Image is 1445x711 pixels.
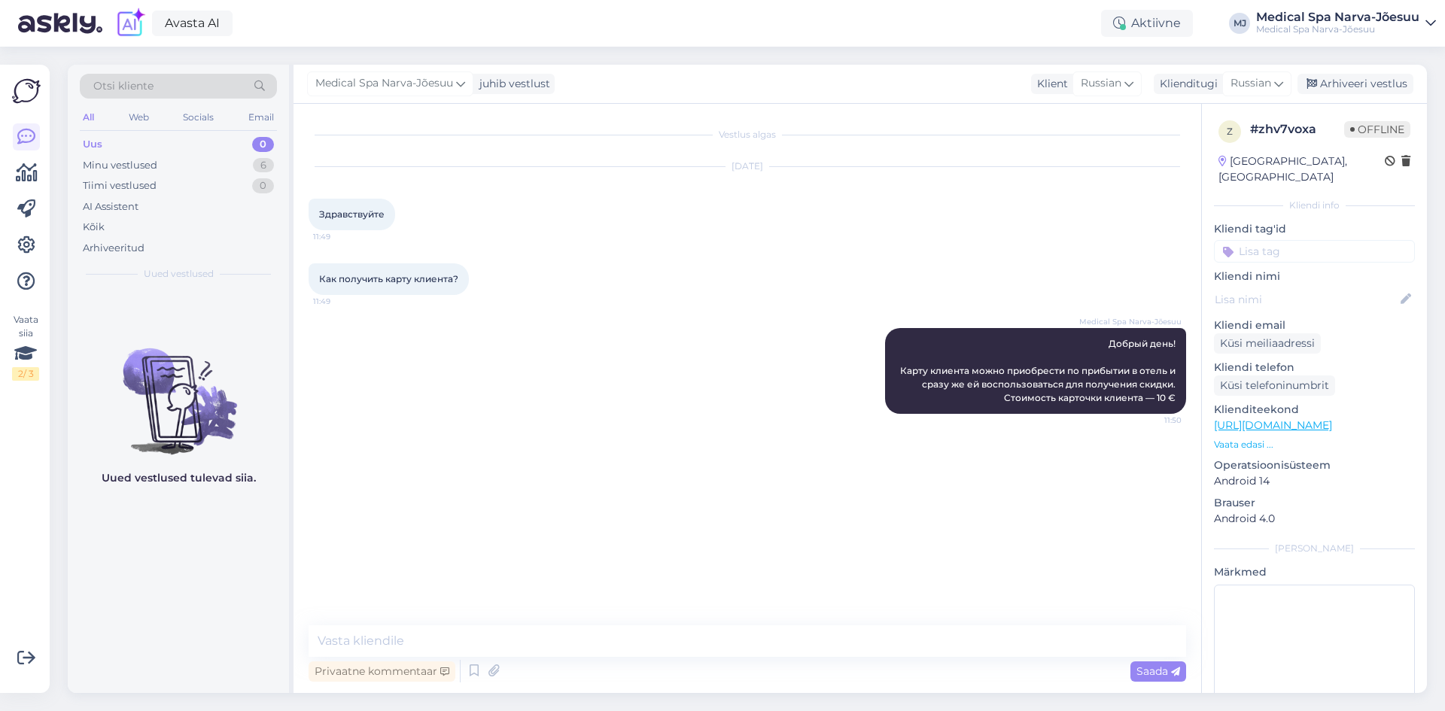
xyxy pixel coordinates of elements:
a: Avasta AI [152,11,233,36]
div: Web [126,108,152,127]
p: Klienditeekond [1214,402,1415,418]
img: explore-ai [114,8,146,39]
div: 2 / 3 [12,367,39,381]
div: Tiimi vestlused [83,178,157,193]
span: Russian [1231,75,1271,92]
span: Saada [1136,664,1180,678]
p: Kliendi tag'id [1214,221,1415,237]
p: Brauser [1214,495,1415,511]
div: Uus [83,137,102,152]
div: Küsi meiliaadressi [1214,333,1321,354]
p: Kliendi email [1214,318,1415,333]
div: Aktiivne [1101,10,1193,37]
div: [DATE] [309,160,1186,173]
div: Privaatne kommentaar [309,661,455,682]
span: Medical Spa Narva-Jõesuu [1079,316,1182,327]
div: Email [245,108,277,127]
div: Kliendi info [1214,199,1415,212]
span: Добрый день! Карту клиента можно приобрести по прибытии в отель и сразу же ей воспользоваться для... [900,338,1180,403]
p: Uued vestlused tulevad siia. [102,470,256,486]
span: z [1227,126,1233,137]
div: Medical Spa Narva-Jõesuu [1256,11,1419,23]
p: Märkmed [1214,564,1415,580]
div: 6 [253,158,274,173]
div: Vaata siia [12,313,39,381]
p: Kliendi nimi [1214,269,1415,284]
input: Lisa nimi [1215,291,1398,308]
p: Kliendi telefon [1214,360,1415,375]
a: [URL][DOMAIN_NAME] [1214,418,1332,432]
img: No chats [68,321,289,457]
div: Klient [1031,76,1068,92]
span: Здравствуйте [319,208,385,220]
div: # zhv7voxa [1250,120,1344,138]
div: juhib vestlust [473,76,550,92]
span: Uued vestlused [144,267,214,281]
span: 11:49 [313,231,370,242]
div: Arhiveeritud [83,241,144,256]
p: Operatsioonisüsteem [1214,457,1415,473]
p: Android 4.0 [1214,511,1415,527]
a: Medical Spa Narva-JõesuuMedical Spa Narva-Jõesuu [1256,11,1436,35]
span: Как получить карту клиента? [319,273,458,284]
span: 11:50 [1125,415,1182,426]
div: Vestlus algas [309,128,1186,141]
div: Minu vestlused [83,158,157,173]
div: Arhiveeri vestlus [1297,74,1413,94]
img: Askly Logo [12,77,41,105]
div: Küsi telefoninumbrit [1214,375,1335,396]
div: MJ [1229,13,1250,34]
div: Socials [180,108,217,127]
span: Offline [1344,121,1410,138]
div: Medical Spa Narva-Jõesuu [1256,23,1419,35]
div: AI Assistent [83,199,138,214]
p: Android 14 [1214,473,1415,489]
div: 0 [252,178,274,193]
div: Kõik [83,220,105,235]
p: Vaata edasi ... [1214,438,1415,451]
span: Medical Spa Narva-Jõesuu [315,75,453,92]
div: 0 [252,137,274,152]
input: Lisa tag [1214,240,1415,263]
span: Otsi kliente [93,78,154,94]
span: 11:49 [313,296,370,307]
div: Klienditugi [1154,76,1218,92]
div: [GEOGRAPHIC_DATA], [GEOGRAPHIC_DATA] [1218,153,1385,185]
div: All [80,108,97,127]
span: Russian [1081,75,1121,92]
div: [PERSON_NAME] [1214,542,1415,555]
